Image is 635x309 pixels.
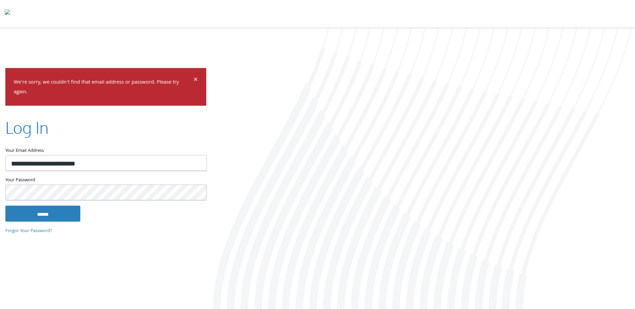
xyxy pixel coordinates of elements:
[5,227,52,235] a: Forgot Your Password?
[5,116,49,138] h2: Log In
[5,176,206,184] label: Your Password
[193,74,198,87] span: ×
[5,7,10,20] img: todyl-logo-dark.svg
[193,77,198,85] button: Dismiss alert
[14,78,192,97] p: We're sorry, we couldn't find that email address or password. Please try again.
